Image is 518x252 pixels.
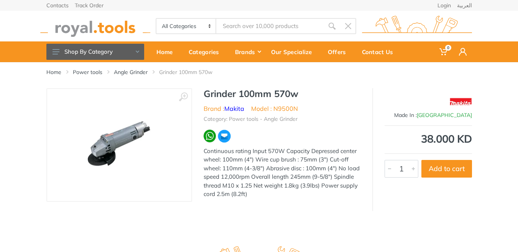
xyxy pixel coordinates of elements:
[362,16,472,37] img: royal.tools Logo
[437,3,451,8] a: Login
[434,41,454,62] a: 0
[183,44,230,60] div: Categories
[73,68,102,76] a: Power tools
[322,41,357,62] a: Offers
[251,104,298,113] li: Model : N9500N
[450,92,472,111] img: Makita
[357,44,404,60] div: Contact Us
[46,3,69,8] a: Contacts
[151,41,183,62] a: Home
[322,44,357,60] div: Offers
[216,18,324,34] input: Site search
[46,68,472,76] nav: breadcrumb
[457,3,472,8] a: العربية
[151,44,183,60] div: Home
[40,16,150,37] img: royal.tools Logo
[224,105,244,112] a: Makita
[114,68,148,76] a: Angle Grinder
[204,147,361,199] div: Continuous rating Input 570W Capacity Depressed center wheel: 100mm (4") Wire cup brush : 75mm (3...
[421,160,472,178] button: Add to cart
[46,68,61,76] a: Home
[75,3,104,8] a: Track Order
[266,44,322,60] div: Our Specialize
[156,19,217,33] select: Category
[46,44,144,60] button: Shop By Category
[385,133,472,144] div: 38.000 KD
[183,41,230,62] a: Categories
[445,45,451,51] span: 0
[266,41,322,62] a: Our Specialize
[217,129,231,143] img: ma.webp
[204,88,361,99] h1: Grinder 100mm 570w
[204,104,244,113] li: Brand :
[159,68,224,76] li: Grinder 100mm 570w
[204,130,216,142] img: wa.webp
[385,111,472,119] div: Made In :
[204,115,298,123] li: Category: Power tools - Angle Grinder
[417,112,472,119] span: [GEOGRAPHIC_DATA]
[81,119,158,171] img: Royal Tools - Grinder 100mm 570w
[230,44,266,60] div: Brands
[357,41,404,62] a: Contact Us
